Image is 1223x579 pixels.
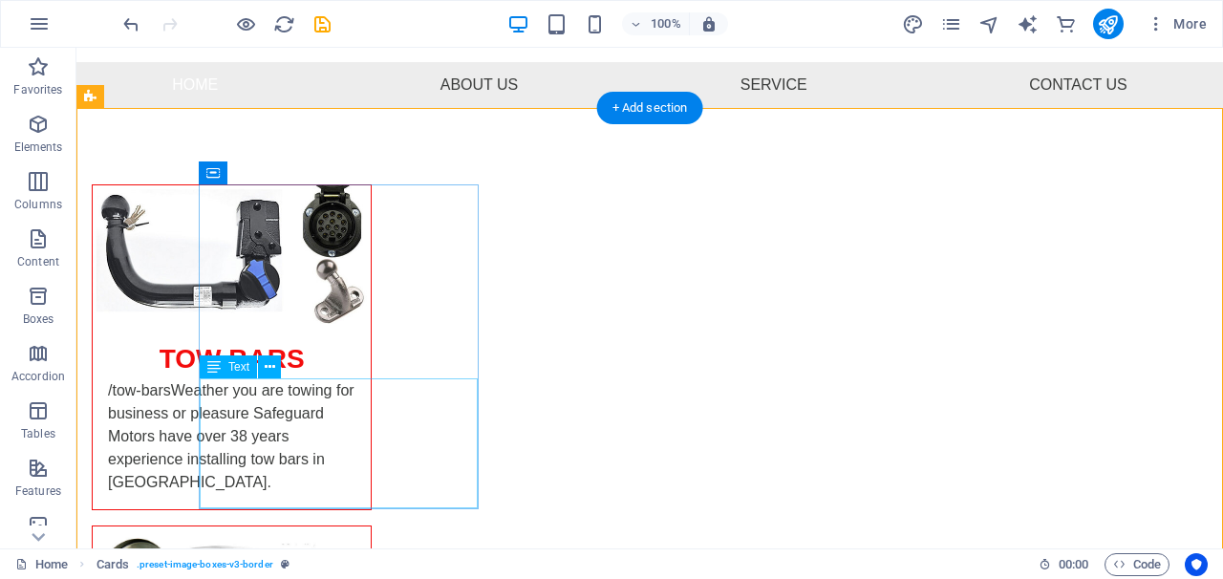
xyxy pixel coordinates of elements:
span: More [1147,14,1207,33]
i: Save (Ctrl+S) [311,13,333,35]
span: Code [1113,553,1161,576]
button: design [902,12,925,35]
h6: Session time [1039,553,1089,576]
button: text_generator [1017,12,1040,35]
button: save [311,12,333,35]
i: Reload page [273,13,295,35]
i: Undo: Change link (Ctrl+Z) [120,13,142,35]
span: Text [228,361,249,373]
button: Usercentrics [1185,553,1208,576]
p: Boxes [23,311,54,327]
button: pages [940,12,963,35]
span: : [1072,557,1075,571]
p: Content [17,254,59,269]
button: navigator [978,12,1001,35]
button: commerce [1055,12,1078,35]
p: Columns [14,197,62,212]
span: . preset-image-boxes-v3-border [137,553,273,576]
button: publish [1093,9,1124,39]
p: Tables [21,426,55,441]
nav: breadcrumb [97,553,290,576]
p: Features [15,483,61,499]
i: On resize automatically adjust zoom level to fit chosen device. [700,15,718,32]
p: Accordion [11,369,65,384]
i: Commerce [1055,13,1077,35]
button: More [1139,9,1214,39]
h6: 100% [651,12,681,35]
i: Design (Ctrl+Alt+Y) [902,13,924,35]
span: Click to select. Double-click to edit [97,553,129,576]
button: reload [272,12,295,35]
button: Code [1105,553,1169,576]
p: Favorites [13,82,62,97]
i: Pages (Ctrl+Alt+S) [940,13,962,35]
i: AI Writer [1017,13,1039,35]
button: 100% [622,12,690,35]
a: Click to cancel selection. Double-click to open Pages [15,553,68,576]
span: 00 00 [1059,553,1088,576]
div: + Add section [597,92,703,124]
p: Elements [14,139,63,155]
i: Publish [1097,13,1119,35]
i: This element is a customizable preset [281,559,290,569]
button: undo [119,12,142,35]
i: Navigator [978,13,1000,35]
